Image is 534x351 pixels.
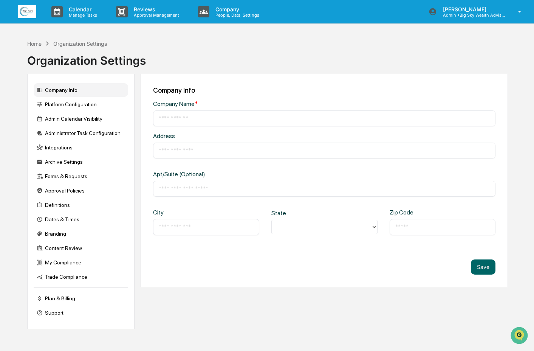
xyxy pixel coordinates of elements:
[209,6,263,12] p: Company
[5,92,52,106] a: 🖐️Preclearance
[34,155,128,169] div: Archive Settings
[437,12,507,18] p: Admin • Big Sky Wealth Advisors
[34,292,128,305] div: Plan & Billing
[34,83,128,97] div: Company Info
[153,171,307,178] div: Apt/Suite (Optional)
[34,126,128,140] div: Administrator Task Configuration
[63,6,101,12] p: Calendar
[27,40,42,47] div: Home
[128,6,183,12] p: Reviews
[34,198,128,212] div: Definitions
[471,259,495,275] button: Save
[34,227,128,241] div: Branding
[75,128,91,134] span: Pylon
[510,326,530,346] iframe: Open customer support
[34,169,128,183] div: Forms & Requests
[34,241,128,255] div: Content Review
[18,5,36,18] img: logo
[52,92,97,106] a: 🗄️Attestations
[128,60,138,69] button: Start new chat
[34,270,128,284] div: Trade Compliance
[34,256,128,269] div: My Compliance
[8,96,14,102] div: 🖐️
[390,209,437,216] div: Zip Code
[15,95,49,103] span: Preclearance
[209,12,263,18] p: People, Data, Settings
[34,213,128,226] div: Dates & Times
[53,40,107,47] div: Organization Settings
[34,112,128,126] div: Admin Calendar Visibility
[34,141,128,154] div: Integrations
[34,306,128,320] div: Support
[55,96,61,102] div: 🗄️
[26,58,124,65] div: Start new chat
[153,132,307,140] div: Address
[153,209,201,216] div: City
[8,58,21,71] img: 1746055101610-c473b297-6a78-478c-a979-82029cc54cd1
[34,184,128,197] div: Approval Policies
[8,110,14,116] div: 🔎
[27,48,146,67] div: Organization Settings
[26,65,96,71] div: We're available if you need us!
[128,12,183,18] p: Approval Management
[62,95,94,103] span: Attestations
[153,86,495,94] div: Company Info
[271,210,319,217] div: State
[153,100,307,107] div: Company Name
[437,6,507,12] p: [PERSON_NAME]
[15,110,48,117] span: Data Lookup
[53,128,91,134] a: Powered byPylon
[5,107,51,120] a: 🔎Data Lookup
[34,98,128,111] div: Platform Configuration
[8,16,138,28] p: How can we help?
[63,12,101,18] p: Manage Tasks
